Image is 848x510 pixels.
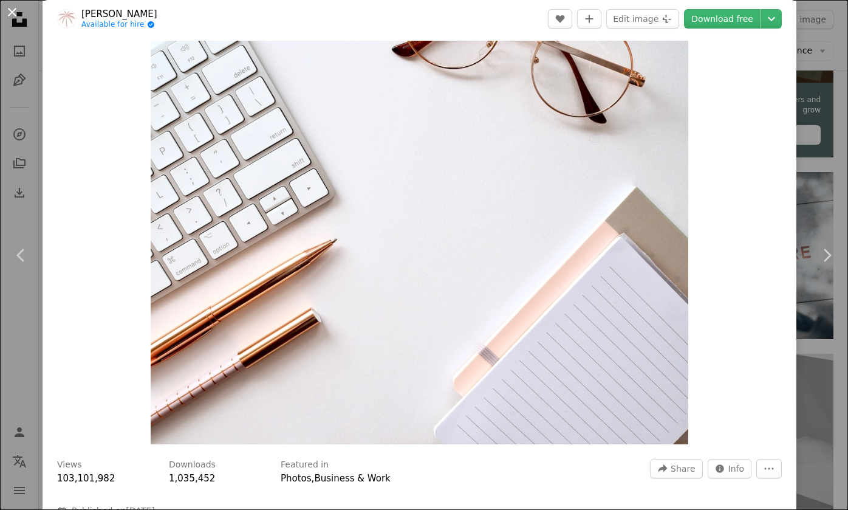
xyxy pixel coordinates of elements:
[728,460,745,478] span: Info
[57,459,82,471] h3: Views
[548,9,572,29] button: Like
[606,9,679,29] button: Edit image
[761,9,782,29] button: Choose download size
[684,9,761,29] a: Download free
[151,41,688,444] img: pen near black lined paper and eyeglasses
[81,20,157,30] a: Available for hire
[577,9,601,29] button: Add to Collection
[151,41,688,444] button: Zoom in on this image
[756,459,782,478] button: More Actions
[281,459,329,471] h3: Featured in
[281,473,312,484] a: Photos
[81,8,157,20] a: [PERSON_NAME]
[169,473,215,484] span: 1,035,452
[169,459,216,471] h3: Downloads
[312,473,315,484] span: ,
[57,9,77,29] img: Go to Jess Bailey's profile
[708,459,752,478] button: Stats about this image
[57,473,115,484] span: 103,101,982
[650,459,702,478] button: Share this image
[671,460,695,478] span: Share
[314,473,390,484] a: Business & Work
[805,197,848,314] a: Next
